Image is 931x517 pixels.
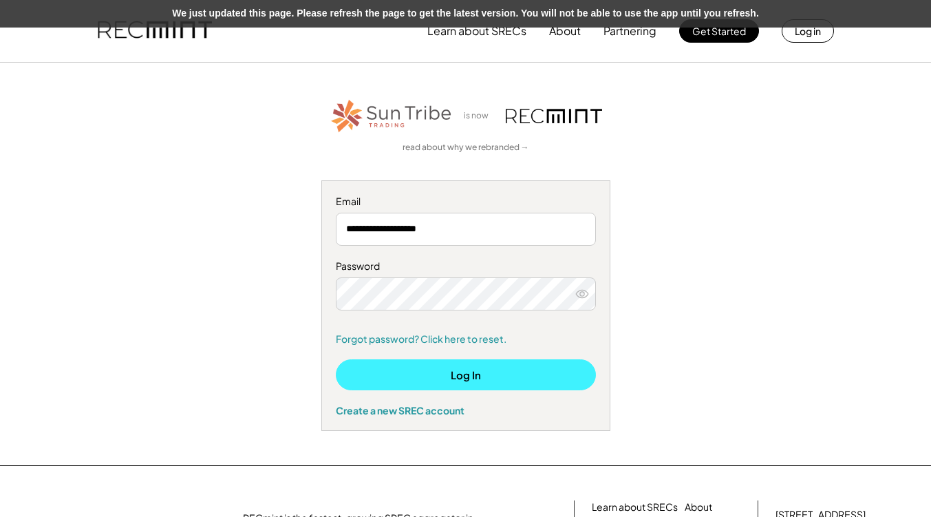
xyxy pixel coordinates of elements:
a: Forgot password? Click here to reset. [336,333,596,346]
button: Partnering [603,17,656,45]
button: Log In [336,359,596,390]
a: Learn about SRECs [592,500,678,514]
button: About [549,17,581,45]
img: recmint-logotype%403x.png [506,109,602,123]
button: Learn about SRECs [427,17,526,45]
div: Email [336,195,596,209]
div: is now [460,110,499,122]
div: Create a new SREC account [336,404,596,416]
div: Password [336,260,596,273]
img: STT_Horizontal_Logo%2B-%2BColor.png [330,97,453,135]
a: read about why we rebranded → [403,142,529,154]
button: Get Started [679,19,759,43]
img: recmint-logotype%403x.png [98,8,212,54]
button: Log in [782,19,834,43]
a: About [685,500,712,514]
